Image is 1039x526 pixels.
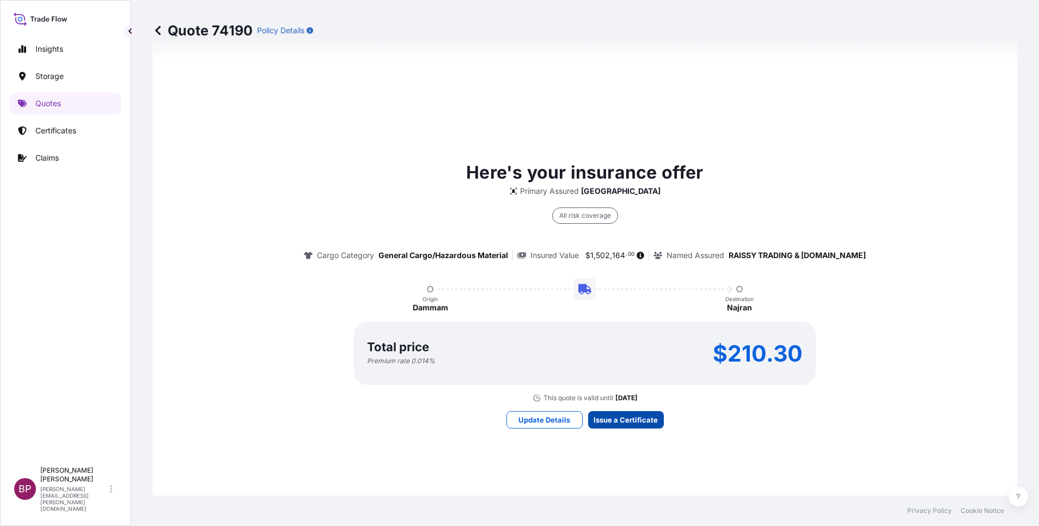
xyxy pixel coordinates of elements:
[590,252,594,259] span: 1
[466,160,703,186] p: Here's your insurance offer
[729,250,866,261] p: RAISSY TRADING & [DOMAIN_NAME]
[378,250,508,261] p: General Cargo/Hazardous Material
[615,394,638,402] p: [DATE]
[667,250,724,261] p: Named Assured
[9,120,121,142] a: Certificates
[423,296,438,302] p: Origin
[367,341,429,352] p: Total price
[612,252,625,259] span: 164
[35,98,61,109] p: Quotes
[581,186,661,197] p: [GEOGRAPHIC_DATA]
[961,506,1004,515] a: Cookie Notice
[725,296,754,302] p: Destination
[610,252,612,259] span: ,
[626,253,627,256] span: .
[35,152,59,163] p: Claims
[367,357,435,365] p: Premium rate 0.014 %
[257,25,304,36] p: Policy Details
[585,252,590,259] span: $
[727,302,752,313] p: Najran
[713,345,803,362] p: $210.30
[552,207,618,224] div: All risk coverage
[520,186,579,197] p: Primary Assured
[152,22,253,39] p: Quote 74190
[35,71,64,82] p: Storage
[543,394,613,402] p: This quote is valid until
[9,147,121,169] a: Claims
[594,252,596,259] span: ,
[518,414,570,425] p: Update Details
[413,302,448,313] p: Dammam
[628,253,634,256] span: 00
[9,38,121,60] a: Insights
[35,125,76,136] p: Certificates
[530,250,579,261] p: Insured Value
[907,506,952,515] a: Privacy Policy
[9,65,121,87] a: Storage
[588,411,664,429] button: Issue a Certificate
[9,93,121,114] a: Quotes
[35,44,63,54] p: Insights
[317,250,374,261] p: Cargo Category
[506,411,583,429] button: Update Details
[19,484,32,494] span: BP
[596,252,610,259] span: 502
[40,486,108,512] p: [PERSON_NAME][EMAIL_ADDRESS][PERSON_NAME][DOMAIN_NAME]
[40,466,108,484] p: [PERSON_NAME] [PERSON_NAME]
[594,414,658,425] p: Issue a Certificate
